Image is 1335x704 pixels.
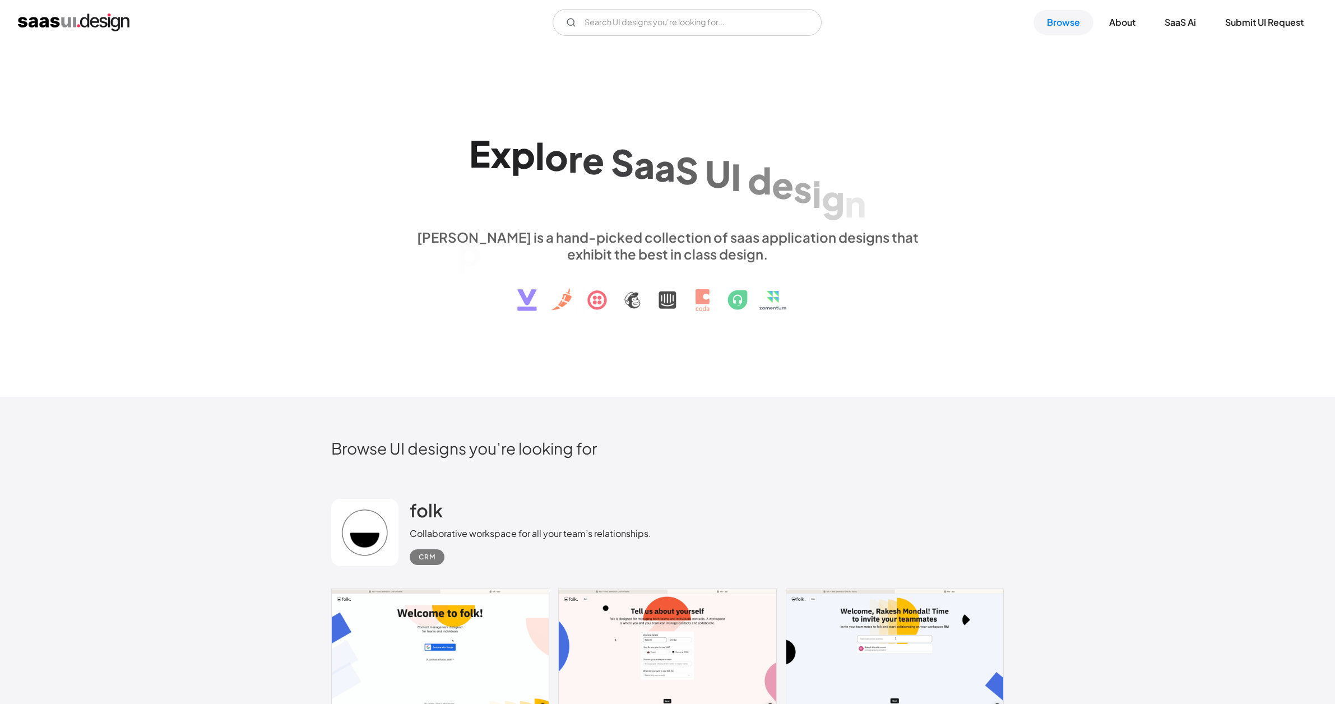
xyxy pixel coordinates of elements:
[535,134,545,177] div: l
[18,13,129,31] a: home
[812,172,822,215] div: i
[469,132,490,175] div: E
[794,167,812,210] div: s
[822,177,845,220] div: g
[772,163,794,206] div: e
[634,143,655,186] div: a
[611,140,634,183] div: S
[545,135,568,178] div: o
[410,499,443,521] h2: folk
[410,527,651,540] div: Collaborative workspace for all your team’s relationships.
[705,151,731,194] div: U
[582,138,604,182] div: e
[410,132,925,218] h1: Explore SaaS UI design patterns & interactions.
[1212,10,1317,35] a: Submit UI Request
[410,229,925,262] div: [PERSON_NAME] is a hand-picked collection of saas application designs that exhibit the best in cl...
[1096,10,1149,35] a: About
[331,438,1004,458] h2: Browse UI designs you’re looking for
[410,499,443,527] a: folk
[1033,10,1093,35] a: Browse
[511,133,535,176] div: p
[731,155,741,198] div: I
[845,182,866,225] div: n
[553,9,822,36] input: Search UI designs you're looking for...
[568,137,582,180] div: r
[419,550,435,564] div: CRM
[553,9,822,36] form: Email Form
[748,159,772,202] div: d
[675,149,698,192] div: S
[490,132,511,175] div: x
[655,145,675,188] div: a
[498,262,837,321] img: text, icon, saas logo
[1151,10,1209,35] a: SaaS Ai
[457,230,481,274] div: p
